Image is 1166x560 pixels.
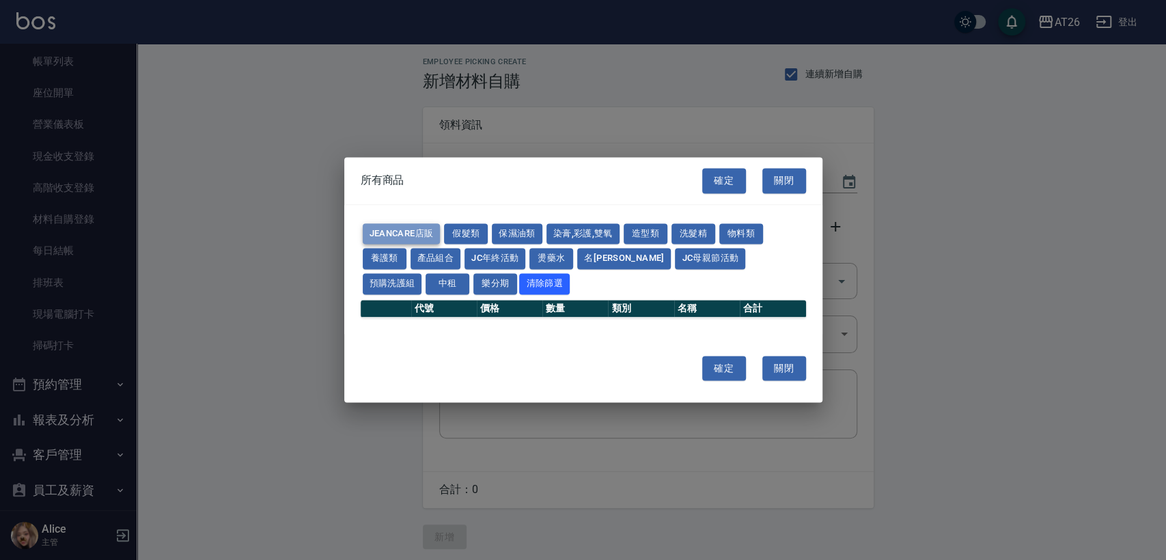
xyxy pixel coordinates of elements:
[477,300,542,318] th: 價格
[542,300,608,318] th: 數量
[361,174,404,188] span: 所有商品
[702,168,746,193] button: 確定
[577,249,671,270] button: 名[PERSON_NAME]
[546,223,620,244] button: 染膏,彩護,雙氧
[492,223,542,244] button: 保濕油類
[363,249,406,270] button: 養護類
[411,300,477,318] th: 代號
[529,249,573,270] button: 燙藥水
[675,249,745,270] button: JC母親節活動
[426,273,469,294] button: 中租
[411,249,461,270] button: 產品組合
[702,356,746,381] button: 確定
[363,273,422,294] button: 預購洗護組
[719,223,763,244] button: 物料類
[740,300,805,318] th: 合計
[473,273,517,294] button: 樂分期
[624,223,667,244] button: 造型類
[674,300,740,318] th: 名稱
[671,223,715,244] button: 洗髮精
[464,249,525,270] button: JC年終活動
[363,223,441,244] button: JeanCare店販
[762,356,806,381] button: 關閉
[519,273,570,294] button: 清除篩選
[608,300,674,318] th: 類別
[762,168,806,193] button: 關閉
[444,223,488,244] button: 假髮類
